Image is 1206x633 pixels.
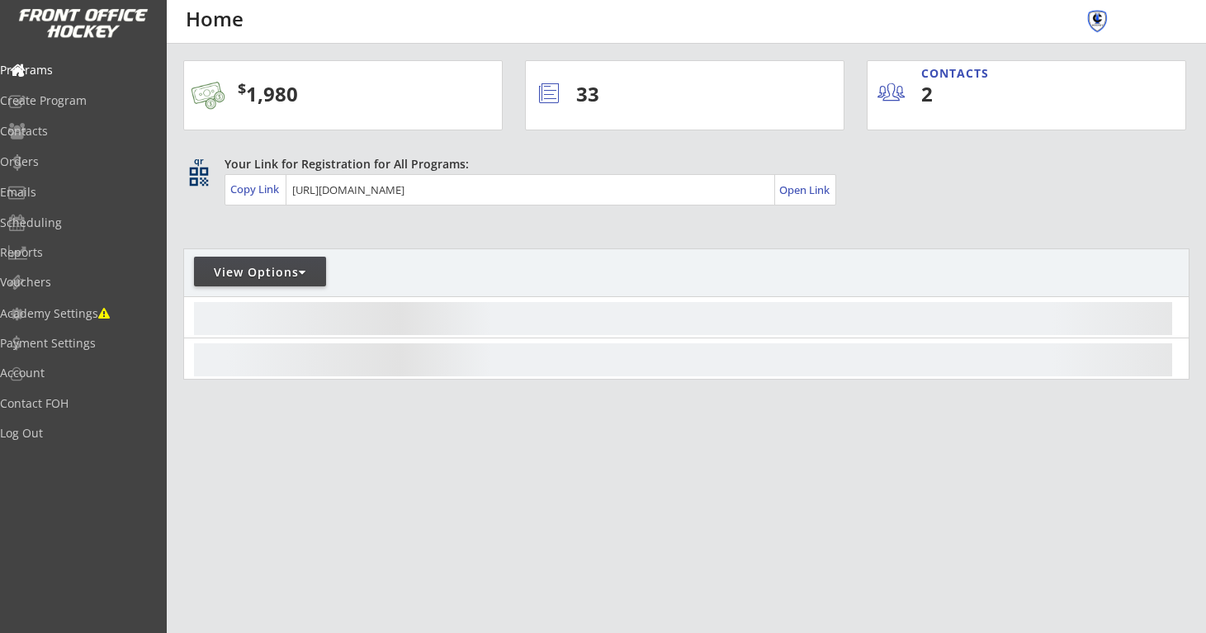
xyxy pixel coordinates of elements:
[225,156,1138,172] div: Your Link for Registration for All Programs:
[187,164,211,189] button: qr_code
[779,178,831,201] a: Open Link
[238,80,452,108] div: 1,980
[921,65,996,82] div: CONTACTS
[779,183,831,197] div: Open Link
[576,80,790,108] div: 33
[194,264,326,281] div: View Options
[238,78,246,98] sup: $
[921,80,1023,108] div: 2
[230,182,282,196] div: Copy Link
[188,156,208,167] div: qr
